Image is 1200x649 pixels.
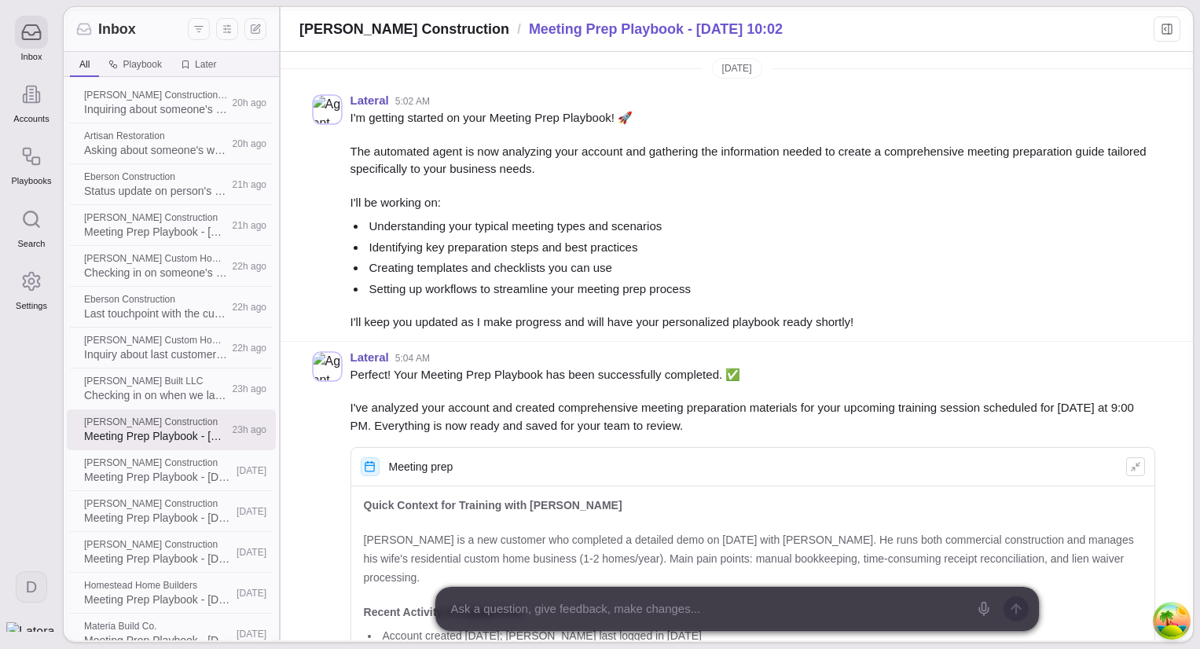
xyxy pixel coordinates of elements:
[17,239,45,249] span: Search
[84,101,227,117] span: Inquiring about someone's well-being and status
[98,19,136,39] span: Inbox
[232,97,266,109] span: 20h ago
[84,170,227,183] span: Eberson Construction
[84,334,227,346] span: [PERSON_NAME] Custom Homes LLC
[13,114,49,124] span: Accounts
[237,464,266,477] span: [DATE]
[366,280,1155,299] li: Setting up workflows to streamline your meeting prep process
[84,293,227,306] span: Eberson Construction
[84,224,227,240] span: Meeting Prep Playbook - [DATE] 10:01
[67,287,276,328] a: Eberson ConstructionLast touchpoint with the customer22h ago
[67,491,276,532] a: [PERSON_NAME] ConstructionMeeting Prep Playbook - [DATE] 10:01[DATE]
[84,306,227,321] span: Last touchpoint with the customer
[517,19,521,39] span: /
[1156,605,1187,636] button: Open Tanstack query devtools
[16,301,47,311] span: Settings
[232,219,266,232] span: 21h ago
[389,460,453,474] span: Meeting prep
[26,577,37,597] span: D
[67,164,276,205] a: Eberson ConstructionStatus update on person's activities21h ago
[237,628,266,640] span: [DATE]
[364,499,622,511] strong: Quick Context for Training with [PERSON_NAME]
[350,143,1155,178] span: The automated agent is now analyzing your account and gathering the information needed to create ...
[84,579,232,592] span: Homestead Home Builders
[364,530,1142,587] span: [PERSON_NAME] is a new customer who completed a detailed demo on [DATE] with [PERSON_NAME]. He ru...
[67,246,276,287] a: [PERSON_NAME] Custom HomesChecking in on someone's status22h ago
[123,58,162,71] span: Playbook
[67,450,276,491] a: [PERSON_NAME] ConstructionMeeting Prep Playbook - [DATE] 10:02[DATE]
[84,211,227,224] span: [PERSON_NAME] Construction
[350,94,389,108] span: Lateral
[84,620,232,632] span: Materia Build Co.
[350,351,389,365] span: Lateral
[84,592,232,607] span: Meeting Prep Playbook - [DATE] 10:16
[84,456,232,469] span: [PERSON_NAME] Construction
[20,52,42,62] span: Inbox
[84,375,227,387] span: [PERSON_NAME] Built LLC
[84,252,227,265] span: [PERSON_NAME] Custom Homes
[232,137,266,150] span: 20h ago
[395,95,430,108] span: 5:02 AM
[79,58,90,71] span: All
[232,301,266,313] span: 22h ago
[67,532,276,573] a: [PERSON_NAME] ConstructionMeeting Prep Playbook - [DATE] 10:02[DATE]
[722,62,752,75] span: [DATE]
[84,428,227,444] span: Meeting Prep Playbook - [DATE] 10:02
[84,469,232,485] span: Meeting Prep Playbook - [DATE] 10:02
[188,18,210,40] button: Filters
[12,70,52,132] a: Accounts
[395,352,430,365] span: 5:04 AM
[366,239,1155,257] li: Identifying key preparation steps and best practices
[67,205,276,246] a: [PERSON_NAME] ConstructionMeeting Prep Playbook - [DATE] 10:0121h ago
[366,259,1155,277] li: Creating templates and checklists you can use
[67,573,276,614] a: Homestead Home BuildersMeeting Prep Playbook - [DATE] 10:16[DATE]
[244,18,266,40] button: New thread
[350,366,1155,384] span: Perfect! Your Meeting Prep Playbook has been successfully completed. ✅
[84,183,227,199] span: Status update on person's activities
[313,95,342,124] img: Agent avatar
[84,89,227,101] span: [PERSON_NAME] Construction Services, Inc.
[237,505,266,518] span: [DATE]
[12,8,52,70] a: Inbox
[195,58,217,71] span: Later
[350,313,1155,332] span: I'll keep you updated as I make progress and will have your personalized playbook ready shortly!
[6,622,57,632] img: Lateral
[12,176,52,186] span: Playbooks
[12,257,52,319] a: Settings
[84,632,232,648] span: Meeting Prep Playbook - [DATE] 10:16
[313,352,342,381] img: Agent avatar
[67,82,276,123] a: [PERSON_NAME] Construction Services, Inc.Inquiring about someone's well-being and status20h ago
[84,387,227,403] span: Checking in on when we last met
[84,130,227,142] span: Artisan Restoration
[237,587,266,599] span: [DATE]
[232,260,266,273] span: 22h ago
[84,538,232,551] span: [PERSON_NAME] Construction
[84,265,227,280] span: Checking in on someone's status
[84,551,232,566] span: Meeting Prep Playbook - [DATE] 10:02
[350,399,1155,434] span: I've analyzed your account and created comprehensive meeting preparation materials for your upcom...
[84,142,227,158] span: Asking about someone's well-being
[237,546,266,559] span: [DATE]
[232,383,266,395] span: 23h ago
[84,510,232,526] span: Meeting Prep Playbook - [DATE] 10:01
[67,409,276,450] a: [PERSON_NAME] ConstructionMeeting Prep Playbook - [DATE] 10:0223h ago
[232,342,266,354] span: 22h ago
[67,368,276,409] a: [PERSON_NAME] Built LLCChecking in on when we last met23h ago
[366,218,1155,236] li: Understanding your typical meeting types and scenarios
[232,178,266,191] span: 21h ago
[350,109,1155,127] span: I'm getting started on your Meeting Prep Playbook! 🚀
[529,19,783,39] span: Meeting Prep Playbook - [DATE] 10:02
[67,123,276,164] a: Artisan RestorationAsking about someone's well-being20h ago
[350,194,1155,212] span: I'll be working on:
[299,19,509,39] span: [PERSON_NAME] Construction
[12,132,52,194] a: Playbooks
[84,416,227,428] span: [PERSON_NAME] Construction
[216,18,238,40] button: Display settings
[84,346,227,362] span: Inquiry about last customer touchpoint
[84,497,232,510] span: [PERSON_NAME] Construction
[232,423,266,436] span: 23h ago
[380,628,1142,644] li: Account created [DATE]; [PERSON_NAME] last logged in [DATE]
[67,328,276,368] a: [PERSON_NAME] Custom Homes LLCInquiry about last customer touchpoint22h ago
